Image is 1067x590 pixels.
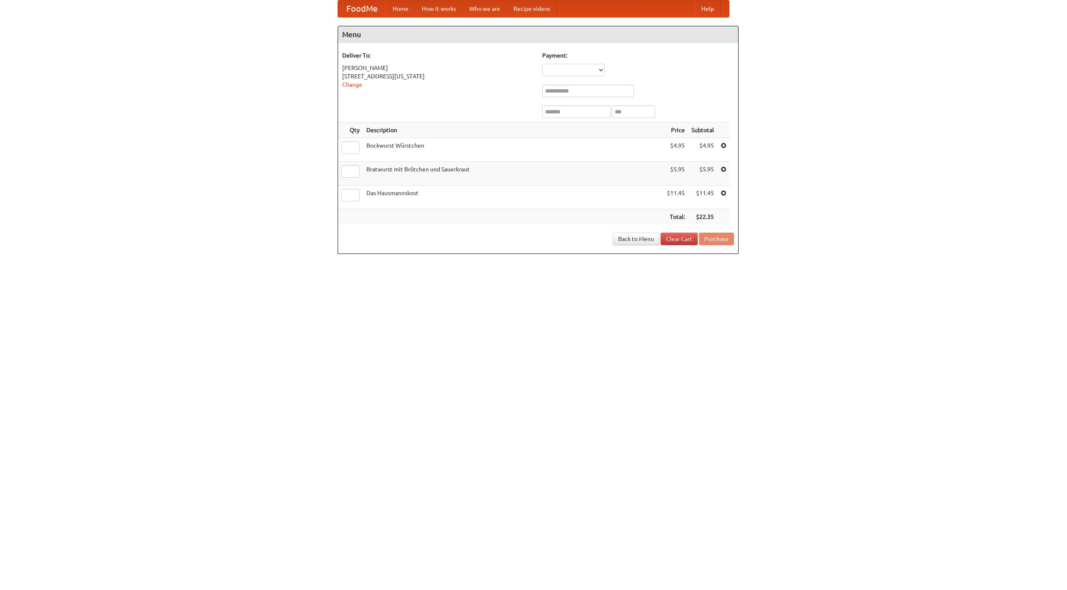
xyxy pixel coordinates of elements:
[363,123,664,138] th: Description
[342,64,534,72] div: [PERSON_NAME]
[664,138,688,162] td: $4.95
[613,233,659,245] a: Back to Menu
[342,51,534,60] h5: Deliver To:
[363,162,664,186] td: Bratwurst mit Brötchen und Sauerkraut
[699,233,734,245] button: Purchase
[664,209,688,225] th: Total:
[688,162,717,186] td: $5.95
[688,186,717,209] td: $11.45
[338,123,363,138] th: Qty
[342,72,534,80] div: [STREET_ADDRESS][US_STATE]
[342,81,362,88] a: Change
[415,0,463,17] a: How it works
[688,123,717,138] th: Subtotal
[386,0,415,17] a: Home
[688,209,717,225] th: $22.35
[664,186,688,209] td: $11.45
[688,138,717,162] td: $4.95
[363,138,664,162] td: Bockwurst Würstchen
[338,26,738,43] h4: Menu
[661,233,698,245] a: Clear Cart
[542,51,734,60] h5: Payment:
[664,162,688,186] td: $5.95
[664,123,688,138] th: Price
[338,0,386,17] a: FoodMe
[463,0,507,17] a: Who we are
[363,186,664,209] td: Das Hausmannskost
[507,0,557,17] a: Recipe videos
[695,0,721,17] a: Help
